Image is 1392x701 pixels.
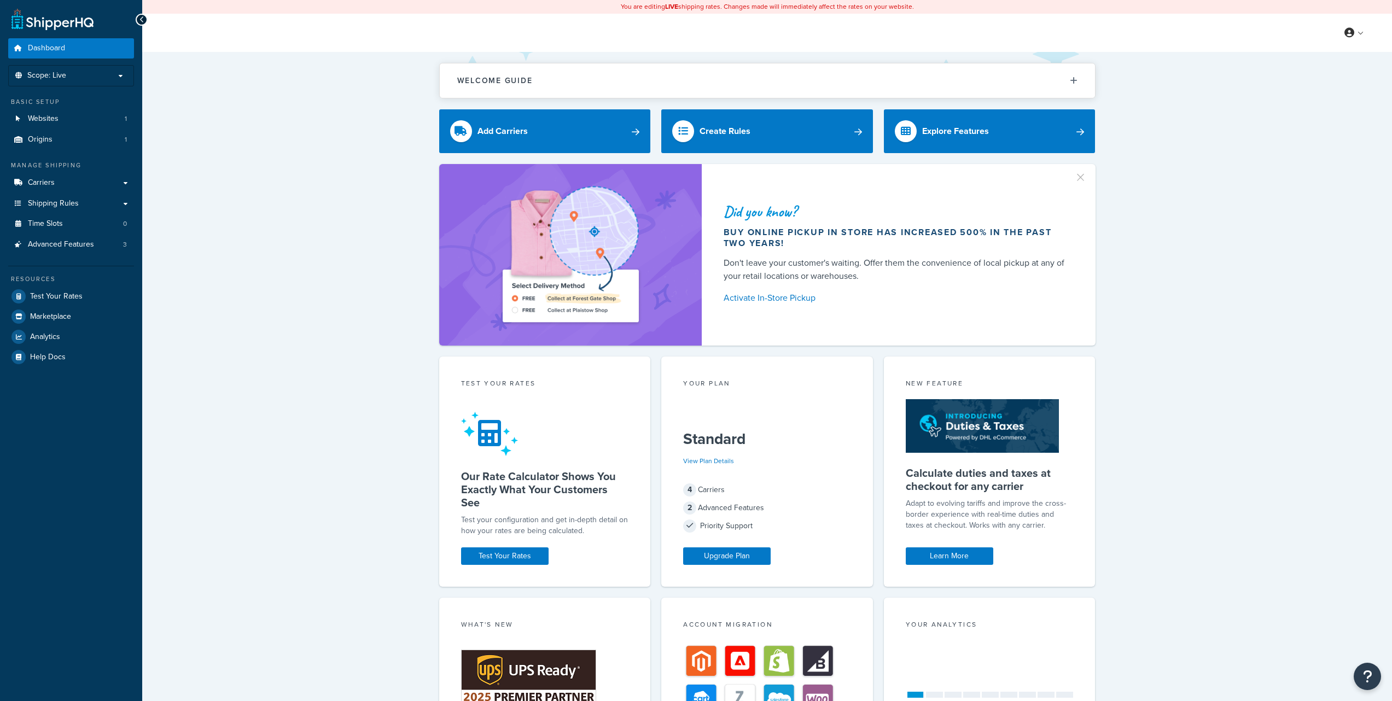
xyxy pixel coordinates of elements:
[28,240,94,249] span: Advanced Features
[8,327,134,347] a: Analytics
[477,124,528,139] div: Add Carriers
[700,124,750,139] div: Create Rules
[8,235,134,255] a: Advanced Features3
[683,456,734,466] a: View Plan Details
[8,130,134,150] li: Origins
[8,214,134,234] li: Time Slots
[661,109,873,153] a: Create Rules
[461,547,549,565] a: Test Your Rates
[683,518,851,534] div: Priority Support
[30,332,60,342] span: Analytics
[906,466,1074,493] h5: Calculate duties and taxes at checkout for any carrier
[8,214,134,234] a: Time Slots0
[461,515,629,536] div: Test your configuration and get in-depth detail on how your rates are being calculated.
[8,109,134,129] a: Websites1
[125,135,127,144] span: 1
[8,161,134,170] div: Manage Shipping
[28,135,53,144] span: Origins
[683,430,851,448] h5: Standard
[8,347,134,367] a: Help Docs
[28,219,63,229] span: Time Slots
[8,173,134,193] a: Carriers
[724,204,1069,219] div: Did you know?
[8,287,134,306] a: Test Your Rates
[906,620,1074,632] div: Your Analytics
[906,547,993,565] a: Learn More
[439,109,651,153] a: Add Carriers
[922,124,989,139] div: Explore Features
[28,199,79,208] span: Shipping Rules
[125,114,127,124] span: 1
[123,219,127,229] span: 0
[8,109,134,129] li: Websites
[683,620,851,632] div: Account Migration
[1354,663,1381,690] button: Open Resource Center
[724,290,1069,306] a: Activate In-Store Pickup
[8,274,134,284] div: Resources
[28,44,65,53] span: Dashboard
[683,500,851,516] div: Advanced Features
[461,620,629,632] div: What's New
[884,109,1096,153] a: Explore Features
[8,194,134,214] a: Shipping Rules
[683,482,851,498] div: Carriers
[8,130,134,150] a: Origins1
[457,77,533,85] h2: Welcome Guide
[8,235,134,255] li: Advanced Features
[28,178,55,188] span: Carriers
[28,114,59,124] span: Websites
[906,378,1074,391] div: New Feature
[8,97,134,107] div: Basic Setup
[471,180,669,329] img: ad-shirt-map-b0359fc47e01cab431d101c4b569394f6a03f54285957d908178d52f29eb9668.png
[683,483,696,496] span: 4
[30,353,66,362] span: Help Docs
[461,378,629,391] div: Test your rates
[27,71,66,80] span: Scope: Live
[724,227,1069,249] div: Buy online pickup in store has increased 500% in the past two years!
[665,2,678,11] b: LIVE
[440,63,1095,98] button: Welcome Guide
[30,292,83,301] span: Test Your Rates
[8,38,134,59] a: Dashboard
[724,256,1069,283] div: Don't leave your customer's waiting. Offer them the convenience of local pickup at any of your re...
[683,378,851,391] div: Your Plan
[123,240,127,249] span: 3
[461,470,629,509] h5: Our Rate Calculator Shows You Exactly What Your Customers See
[30,312,71,322] span: Marketplace
[683,501,696,515] span: 2
[8,307,134,326] a: Marketplace
[906,498,1074,531] p: Adapt to evolving tariffs and improve the cross-border experience with real-time duties and taxes...
[683,547,771,565] a: Upgrade Plan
